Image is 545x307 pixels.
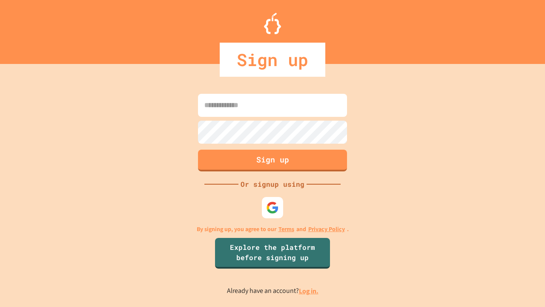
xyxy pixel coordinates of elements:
[308,225,345,234] a: Privacy Policy
[264,13,281,34] img: Logo.svg
[198,150,347,171] button: Sign up
[278,225,294,234] a: Terms
[220,43,325,77] div: Sign up
[299,287,318,295] a: Log in.
[227,286,318,296] p: Already have an account?
[215,238,330,269] a: Explore the platform before signing up
[238,179,307,189] div: Or signup using
[197,225,349,234] p: By signing up, you agree to our and .
[266,201,279,214] img: google-icon.svg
